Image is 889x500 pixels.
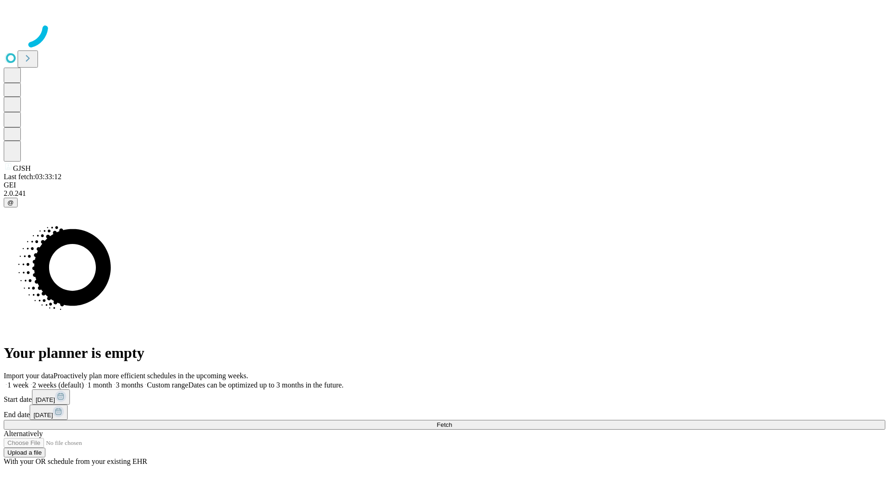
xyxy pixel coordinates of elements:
[147,381,188,389] span: Custom range
[437,421,452,428] span: Fetch
[7,381,29,389] span: 1 week
[4,448,45,457] button: Upload a file
[36,396,55,403] span: [DATE]
[33,412,53,419] span: [DATE]
[4,457,147,465] span: With your OR schedule from your existing EHR
[7,199,14,206] span: @
[4,389,885,405] div: Start date
[13,164,31,172] span: GJSH
[4,420,885,430] button: Fetch
[54,372,248,380] span: Proactively plan more efficient schedules in the upcoming weeks.
[30,405,68,420] button: [DATE]
[4,344,885,362] h1: Your planner is empty
[32,381,84,389] span: 2 weeks (default)
[4,430,43,437] span: Alternatively
[4,173,62,181] span: Last fetch: 03:33:12
[4,198,18,207] button: @
[4,372,54,380] span: Import your data
[4,181,885,189] div: GEI
[88,381,112,389] span: 1 month
[4,189,885,198] div: 2.0.241
[4,405,885,420] div: End date
[116,381,143,389] span: 3 months
[188,381,344,389] span: Dates can be optimized up to 3 months in the future.
[32,389,70,405] button: [DATE]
